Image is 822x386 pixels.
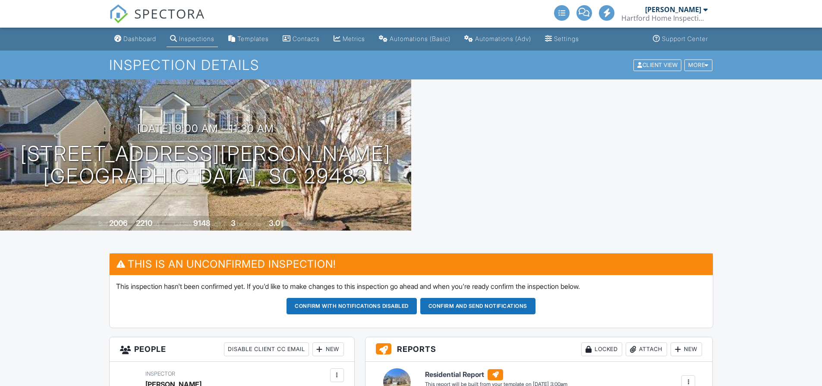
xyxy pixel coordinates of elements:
h3: Reports [365,337,713,362]
p: This inspection hasn't been confirmed yet. If you'd like to make changes to this inspection go ah... [116,282,706,291]
a: Contacts [279,31,323,47]
div: 2006 [109,218,128,228]
h1: Inspection Details [109,57,713,73]
div: Automations (Basic) [390,35,450,42]
div: 2210 [136,218,152,228]
div: New [312,342,344,356]
span: sq.ft. [212,221,223,227]
h1: [STREET_ADDRESS][PERSON_NAME] [GEOGRAPHIC_DATA], SC 29483 [20,142,391,188]
span: bedrooms [237,221,261,227]
div: Support Center [662,35,708,42]
div: Dashboard [123,35,156,42]
div: Metrics [343,35,365,42]
div: 9148 [193,218,211,228]
div: Inspections [179,35,214,42]
span: sq. ft. [154,221,166,227]
h3: This is an Unconfirmed Inspection! [110,253,713,275]
div: Contacts [293,35,320,42]
div: New [671,342,702,356]
div: Attach [626,342,667,356]
a: Automations (Advanced) [461,31,535,47]
a: Dashboard [111,31,160,47]
span: Lot Size [174,221,192,227]
h3: People [110,337,354,362]
div: More [684,59,712,71]
h6: Residential Report [425,369,567,380]
span: SPECTORA [134,4,205,22]
div: Hartford Home Inspections [621,14,708,22]
span: Built [98,221,108,227]
div: Templates [237,35,269,42]
div: 3 [231,218,236,228]
a: Inspections [167,31,218,47]
div: Client View [633,59,681,71]
h3: [DATE] 9:00 am - 11:30 am [137,123,274,134]
div: Automations (Adv) [475,35,531,42]
a: Automations (Basic) [375,31,454,47]
a: Support Center [649,31,712,47]
button: Confirm with notifications disabled [287,298,417,314]
img: The Best Home Inspection Software - Spectora [109,4,128,23]
a: Templates [225,31,272,47]
div: [PERSON_NAME] [645,5,701,14]
div: Disable Client CC Email [224,342,309,356]
div: Locked [581,342,622,356]
a: Metrics [330,31,368,47]
div: 3.0 [269,218,280,228]
a: Client View [633,61,683,68]
button: Confirm and send notifications [420,298,535,314]
span: bathrooms [281,221,306,227]
a: Settings [542,31,583,47]
a: SPECTORA [109,12,205,30]
span: Inspector [145,370,175,377]
div: Settings [554,35,579,42]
